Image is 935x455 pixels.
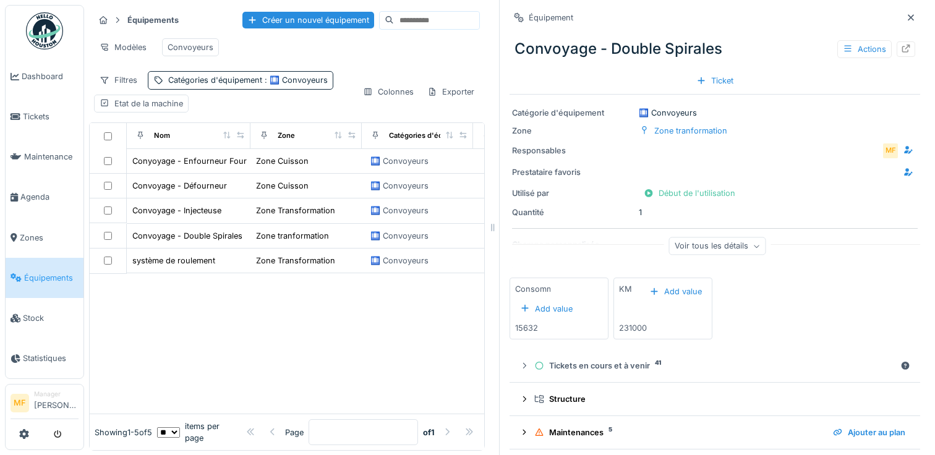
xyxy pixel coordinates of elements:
[370,255,429,266] div: 🛄 Convoyeurs
[515,300,578,317] div: Add value
[122,14,184,26] strong: Équipements
[22,70,79,82] span: Dashboard
[512,107,634,119] div: Catégorie d'équipement
[11,394,29,412] li: MF
[619,322,647,334] div: 231000
[534,393,905,405] div: Structure
[132,255,215,266] div: système de roulement
[512,125,634,137] div: Zone
[6,96,83,137] a: Tickets
[510,33,920,65] div: Convoyage - Double Spirales
[644,283,707,300] div: Add value
[529,12,573,23] div: Équipement
[389,130,475,141] div: Catégories d'équipement
[6,258,83,298] a: Équipements
[512,187,634,199] div: Utilisé par
[132,180,227,192] div: Convoyage - Défourneur
[23,111,79,122] span: Tickets
[23,352,79,364] span: Statistiques
[95,427,152,438] div: Showing 1 - 5 of 5
[34,389,79,416] li: [PERSON_NAME]
[691,72,738,89] div: Ticket
[256,155,309,167] div: Zone Cuisson
[256,205,335,216] div: Zone Transformation
[370,205,429,216] div: 🛄 Convoyeurs
[262,75,328,85] span: : 🛄 Convoyeurs
[132,230,242,242] div: Convoyage - Double Spirales
[512,206,634,218] div: Quantité
[34,389,79,399] div: Manager
[370,230,429,242] div: 🛄 Convoyeurs
[512,107,918,119] div: 🛄 Convoyeurs
[20,232,79,244] span: Zones
[534,427,823,438] div: Maintenances
[619,283,632,295] div: KM
[256,230,329,242] div: Zone tranformation
[370,180,429,192] div: 🛄 Convoyeurs
[6,298,83,338] a: Stock
[154,130,170,141] div: Nom
[534,360,895,372] div: Tickets en cours et à venir
[370,155,429,167] div: 🛄 Convoyeurs
[423,427,435,438] strong: of 1
[828,424,910,441] div: Ajouter au plan
[639,185,740,202] div: Début de l'utilisation
[6,218,83,258] a: Zones
[11,389,79,419] a: MF Manager[PERSON_NAME]
[514,388,915,410] summary: Structure
[357,83,419,101] div: Colonnes
[157,420,241,444] div: items per page
[24,151,79,163] span: Maintenance
[669,237,766,255] div: Voir tous les détails
[114,98,183,109] div: Etat de la machine
[837,40,892,58] div: Actions
[514,421,915,444] summary: Maintenances5Ajouter au plan
[6,137,83,177] a: Maintenance
[6,177,83,217] a: Agenda
[512,166,605,178] div: Prestataire favoris
[94,38,152,56] div: Modèles
[168,74,328,86] div: Catégories d'équipement
[515,322,538,334] div: 15632
[94,71,143,89] div: Filtres
[132,205,221,216] div: Convoyage - Injecteuse
[278,130,295,141] div: Zone
[26,12,63,49] img: Badge_color-CXgf-gQk.svg
[132,155,247,167] div: Conyoyage - Enfourneur Four
[512,145,605,156] div: Responsables
[512,206,918,218] div: 1
[654,125,727,137] div: Zone tranformation
[6,56,83,96] a: Dashboard
[882,142,899,159] div: MF
[515,283,550,295] div: Consommation
[514,354,915,377] summary: Tickets en cours et à venir41
[285,427,304,438] div: Page
[168,41,213,53] div: Convoyeurs
[422,83,480,101] div: Exporter
[24,272,79,284] span: Équipements
[6,338,83,378] a: Statistiques
[256,255,335,266] div: Zone Transformation
[23,312,79,324] span: Stock
[20,191,79,203] span: Agenda
[242,12,374,28] div: Créer un nouvel équipement
[256,180,309,192] div: Zone Cuisson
